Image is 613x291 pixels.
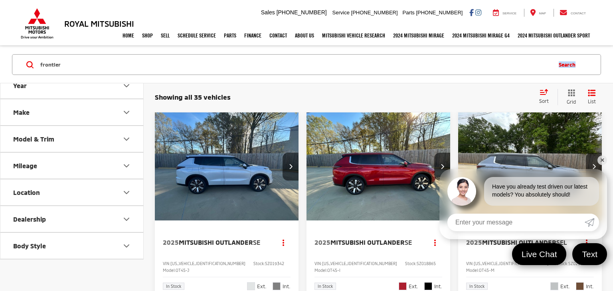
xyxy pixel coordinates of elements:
[466,238,482,246] span: 2025
[265,26,291,45] a: Contact
[448,26,514,45] a: 2024 Mitsubishi Mirage G4
[405,238,412,246] span: SE
[13,82,27,89] div: Year
[154,112,299,221] img: 2025 Mitsubishi Outlander SE
[13,135,54,143] div: Model & Trim
[512,243,567,265] a: Live Chat
[170,261,245,266] span: [US_VEHICLE_IDENTIFICATION_NUMBER]
[318,26,389,45] a: Mitsubishi Vehicle Research
[122,81,131,90] div: Year
[458,112,603,220] a: 2025 Mitsubishi Outlander SEL2025 Mitsubishi Outlander SEL2025 Mitsubishi Outlander SEL2025 Mitsu...
[585,214,599,231] a: Submit
[318,284,333,288] span: In Stock
[122,241,131,251] div: Body Style
[479,268,494,273] span: OT45-M
[13,108,30,116] div: Make
[0,206,144,232] button: DealershipDealership
[122,108,131,117] div: Make
[163,238,269,247] a: 2025Mitsubishi OutlanderSE
[475,9,481,16] a: Instagram: Click to visit our Instagram page
[176,268,189,273] span: OT45-J
[588,98,596,105] span: List
[424,282,432,290] span: Black
[535,89,558,105] button: Select sort value
[572,243,607,265] a: Text
[273,282,281,290] span: Light Gray
[351,10,398,16] span: [PHONE_NUMBER]
[122,214,131,224] div: Dealership
[416,10,463,16] span: [PHONE_NUMBER]
[469,9,474,16] a: Facebook: Click to visit our Facebook page
[330,238,405,246] span: Mitsubishi Outlander
[257,283,267,290] span: Ext.
[458,112,603,220] div: 2025 Mitsubishi Outlander SEL 0
[138,26,157,45] a: Shop
[576,282,584,290] span: Brick Brown
[580,236,594,250] button: Actions
[571,12,586,15] span: Contact
[253,238,260,246] span: SE
[434,283,442,290] span: Int.
[578,249,601,260] span: Text
[447,177,476,206] img: Agent profile photo
[277,236,291,250] button: Actions
[0,179,144,205] button: LocationLocation
[155,93,231,101] span: Showing all 35 vehicles
[277,9,327,16] span: [PHONE_NUMBER]
[409,283,418,290] span: Ext.
[539,98,549,104] span: Sort
[402,10,414,16] span: Parts
[119,26,138,45] a: Home
[253,261,265,266] span: Stock:
[550,282,558,290] span: Moonstone Gray Metallic/Black Roof
[122,188,131,197] div: Location
[283,153,299,181] button: Next image
[487,9,522,17] a: Service
[247,282,255,290] span: White Diamond
[447,214,585,231] input: Enter your message
[474,261,549,266] span: [US_VEHICLE_IDENTIFICATION_NUMBER]
[265,261,284,266] span: SZ019342
[428,236,442,250] button: Actions
[122,161,131,171] div: Mileage
[568,261,587,266] span: SZ023634
[514,26,594,45] a: 2024 Mitsubishi Outlander SPORT
[399,282,407,290] span: Red Diamond
[332,10,350,16] span: Service
[539,12,546,15] span: Map
[314,268,327,273] span: Model:
[482,238,556,246] span: Mitsubishi Outlander
[586,239,587,246] span: dropdown dots
[417,261,436,266] span: SZ018865
[163,268,176,273] span: Model:
[13,162,37,169] div: Mileage
[557,261,568,266] span: Stock:
[283,239,284,246] span: dropdown dots
[13,215,46,223] div: Dealership
[13,242,46,250] div: Body Style
[518,249,561,260] span: Live Chat
[434,239,436,246] span: dropdown dots
[240,26,265,45] a: Finance
[551,55,587,75] button: Search
[556,238,567,246] span: SEL
[567,98,576,105] span: Grid
[174,26,220,45] a: Schedule Service: Opens in a new tab
[166,284,181,288] span: In Stock
[586,283,594,290] span: Int.
[157,26,174,45] a: Sell
[306,112,451,221] img: 2025 Mitsubishi Outlander SE
[163,261,170,266] span: VIN:
[434,153,450,181] button: Next image
[64,19,134,28] h3: Royal Mitsubishi
[314,238,330,246] span: 2025
[19,8,55,39] img: Mitsubishi
[586,153,602,181] button: Next image
[154,112,299,220] a: 2025 Mitsubishi Outlander SE2025 Mitsubishi Outlander SE2025 Mitsubishi Outlander SE2025 Mitsubis...
[0,73,144,98] button: YearYear
[469,284,484,288] span: In Stock
[458,112,603,221] img: 2025 Mitsubishi Outlander SEL
[40,55,551,74] input: Search by Make, Model, or Keyword
[291,26,318,45] a: About Us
